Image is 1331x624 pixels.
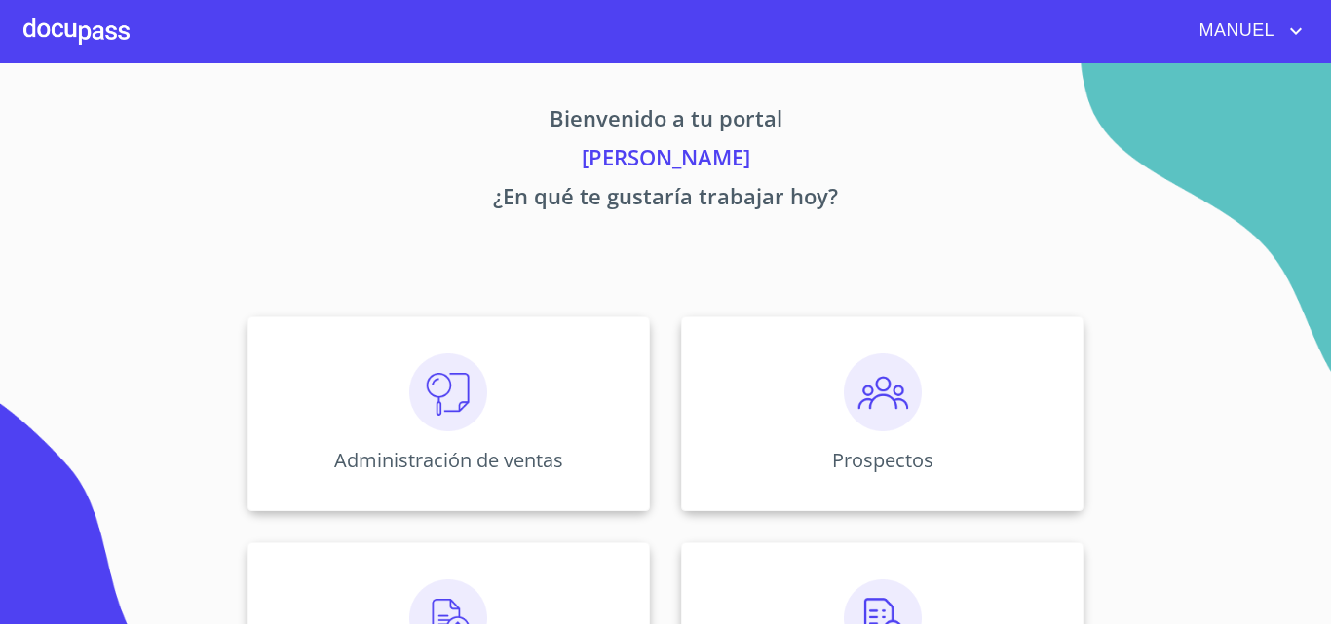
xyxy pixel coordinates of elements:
p: Administración de ventas [334,447,563,473]
p: Bienvenido a tu portal [65,102,1266,141]
p: ¿En qué te gustaría trabajar hoy? [65,180,1266,219]
span: MANUEL [1185,16,1284,47]
p: Prospectos [832,447,933,473]
p: [PERSON_NAME] [65,141,1266,180]
button: account of current user [1185,16,1308,47]
img: consulta.png [409,353,487,431]
img: prospectos.png [844,353,922,431]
